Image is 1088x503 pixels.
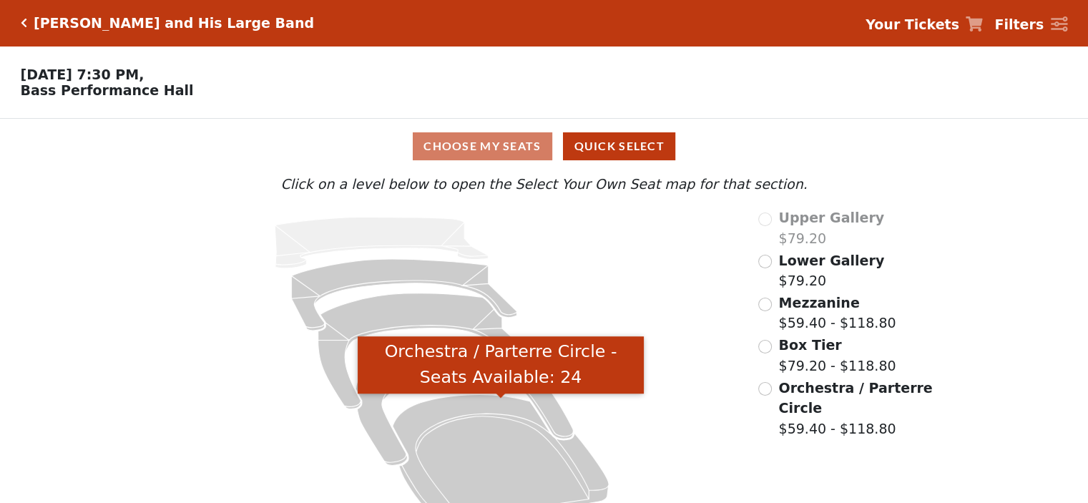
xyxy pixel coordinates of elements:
[21,18,27,28] a: Click here to go back to filters
[778,380,932,416] span: Orchestra / Parterre Circle
[994,14,1067,35] a: Filters
[146,174,941,195] p: Click on a level below to open the Select Your Own Seat map for that section.
[292,259,517,331] path: Lower Gallery - Seats Available: 237
[994,16,1044,32] strong: Filters
[778,337,841,353] span: Box Tier
[778,295,859,311] span: Mezzanine
[778,253,884,268] span: Lower Gallery
[358,336,644,394] div: Orchestra / Parterre Circle - Seats Available: 24
[563,132,675,160] button: Quick Select
[778,210,884,225] span: Upper Gallery
[778,293,896,333] label: $59.40 - $118.80
[778,378,934,439] label: $59.40 - $118.80
[34,15,314,31] h5: [PERSON_NAME] and His Large Band
[866,16,959,32] strong: Your Tickets
[778,207,884,248] label: $79.20
[866,14,983,35] a: Your Tickets
[275,217,488,268] path: Upper Gallery - Seats Available: 0
[778,250,884,291] label: $79.20
[778,335,896,376] label: $79.20 - $118.80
